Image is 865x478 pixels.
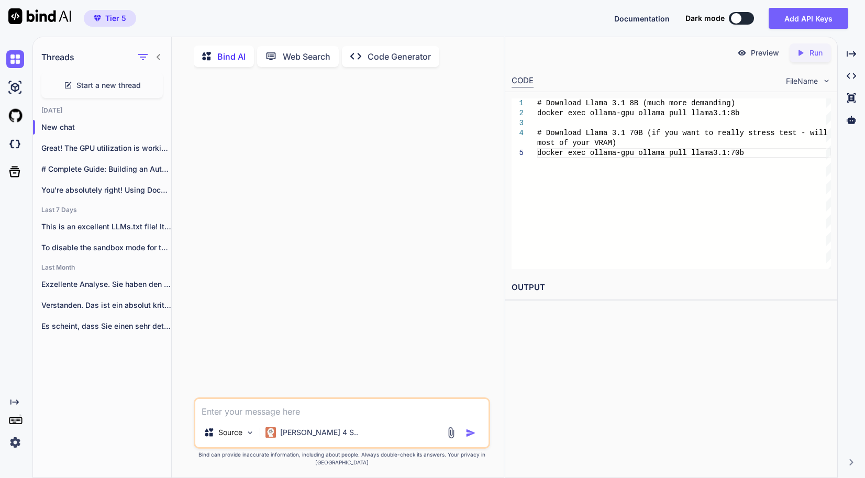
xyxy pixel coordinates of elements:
span: Documentation [614,14,670,23]
div: 5 [512,148,524,158]
span: most of your VRAM) [537,139,616,147]
p: Source [218,427,242,438]
p: Code Generator [368,50,431,63]
span: Tier 5 [105,13,126,24]
p: Exzellente Analyse. Sie haben den entscheidenden Punkt... [41,279,171,290]
button: Add API Keys [769,8,848,29]
p: To disable the sandbox mode for the... [41,242,171,253]
span: # Download Llama 3.1 8B (much more demanding) [537,99,735,107]
img: Bind AI [8,8,71,24]
p: You're absolutely right! Using Docker would be... [41,185,171,195]
p: Great! The GPU utilization is working, b... [41,143,171,153]
div: 2 [512,108,524,118]
button: premiumTier 5 [84,10,136,27]
img: preview [737,48,747,58]
img: ai-studio [6,79,24,96]
h2: Last Month [33,263,171,272]
span: FileName [786,76,818,86]
span: Dark mode [685,13,725,24]
p: This is an excellent LLMs.txt file! It's... [41,221,171,232]
h1: Threads [41,51,74,63]
p: Preview [751,48,779,58]
img: darkCloudIdeIcon [6,135,24,153]
img: chevron down [822,76,831,85]
img: Pick Models [246,428,254,437]
span: docker exec ollama-gpu ollama pull llama3.1:70b [537,149,744,157]
button: Documentation [614,13,670,24]
img: icon [465,428,476,438]
p: [PERSON_NAME] 4 S.. [280,427,358,438]
div: 1 [512,98,524,108]
img: Claude 4 Sonnet [265,427,276,438]
span: Start a new thread [76,80,141,91]
span: ress test - will use [757,129,845,137]
img: chat [6,50,24,68]
p: Verstanden. Das ist ein absolut kritischer Punkt,... [41,300,171,310]
img: githubLight [6,107,24,125]
p: Bind AI [217,50,246,63]
div: CODE [512,75,534,87]
p: Es scheint, dass Sie einen sehr detaillierten... [41,321,171,331]
div: 3 [512,118,524,128]
p: Bind can provide inaccurate information, including about people. Always double-check its answers.... [194,451,490,466]
div: 4 [512,128,524,138]
h2: Last 7 Days [33,206,171,214]
h2: OUTPUT [505,275,837,300]
img: settings [6,433,24,451]
img: premium [94,15,101,21]
p: # Complete Guide: Building an Automated Web... [41,164,171,174]
p: Run [809,48,823,58]
p: New chat [41,122,171,132]
p: Web Search [283,50,330,63]
span: # Download Llama 3.1 70B (if you want to really st [537,129,757,137]
img: attachment [445,427,457,439]
span: docker exec ollama-gpu ollama pull llama3.1:8b [537,109,739,117]
h2: [DATE] [33,106,171,115]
